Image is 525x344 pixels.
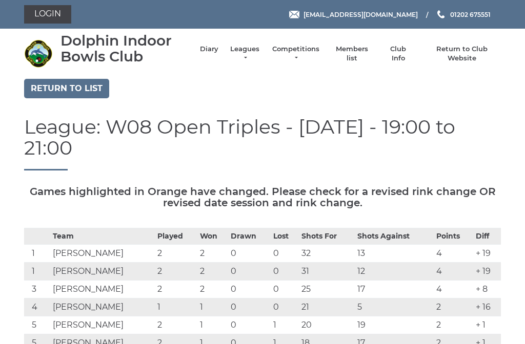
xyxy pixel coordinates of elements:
[434,245,473,263] td: 4
[473,263,501,281] td: + 19
[228,281,271,298] td: 0
[24,298,50,316] td: 4
[271,298,299,316] td: 0
[50,298,155,316] td: [PERSON_NAME]
[24,281,50,298] td: 3
[197,263,229,281] td: 2
[24,186,501,208] h5: Games highlighted in Orange have changed. Please check for a revised rink change OR revised date ...
[271,245,299,263] td: 0
[299,263,355,281] td: 31
[434,281,473,298] td: 4
[473,298,501,316] td: + 16
[50,263,155,281] td: [PERSON_NAME]
[450,10,491,18] span: 01202 675551
[228,245,271,263] td: 0
[197,245,229,263] td: 2
[355,228,434,245] th: Shots Against
[299,281,355,298] td: 25
[355,298,434,316] td: 5
[355,316,434,334] td: 19
[197,281,229,298] td: 2
[60,33,190,64] div: Dolphin Indoor Bowls Club
[228,263,271,281] td: 0
[197,316,229,334] td: 1
[50,245,155,263] td: [PERSON_NAME]
[355,263,434,281] td: 12
[228,316,271,334] td: 0
[24,245,50,263] td: 1
[299,245,355,263] td: 32
[155,228,197,245] th: Played
[155,245,197,263] td: 2
[473,281,501,298] td: + 8
[289,10,418,19] a: Email [EMAIL_ADDRESS][DOMAIN_NAME]
[289,11,299,18] img: Email
[24,5,71,24] a: Login
[50,281,155,298] td: [PERSON_NAME]
[271,263,299,281] td: 0
[330,45,373,63] a: Members list
[24,263,50,281] td: 1
[197,298,229,316] td: 1
[434,316,473,334] td: 2
[155,298,197,316] td: 1
[299,228,355,245] th: Shots For
[24,316,50,334] td: 5
[304,10,418,18] span: [EMAIL_ADDRESS][DOMAIN_NAME]
[299,316,355,334] td: 20
[228,298,271,316] td: 0
[423,45,501,63] a: Return to Club Website
[24,39,52,68] img: Dolphin Indoor Bowls Club
[434,298,473,316] td: 2
[434,263,473,281] td: 4
[197,228,229,245] th: Won
[299,298,355,316] td: 21
[473,245,501,263] td: + 19
[271,281,299,298] td: 0
[229,45,261,63] a: Leagues
[271,45,320,63] a: Competitions
[473,316,501,334] td: + 1
[434,228,473,245] th: Points
[355,281,434,298] td: 17
[383,45,413,63] a: Club Info
[355,245,434,263] td: 13
[24,116,501,171] h1: League: W08 Open Triples - [DATE] - 19:00 to 21:00
[437,10,445,18] img: Phone us
[473,228,501,245] th: Diff
[271,228,299,245] th: Lost
[271,316,299,334] td: 1
[200,45,218,54] a: Diary
[228,228,271,245] th: Drawn
[50,228,155,245] th: Team
[155,281,197,298] td: 2
[436,10,491,19] a: Phone us 01202 675551
[155,316,197,334] td: 2
[24,79,109,98] a: Return to list
[50,316,155,334] td: [PERSON_NAME]
[155,263,197,281] td: 2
